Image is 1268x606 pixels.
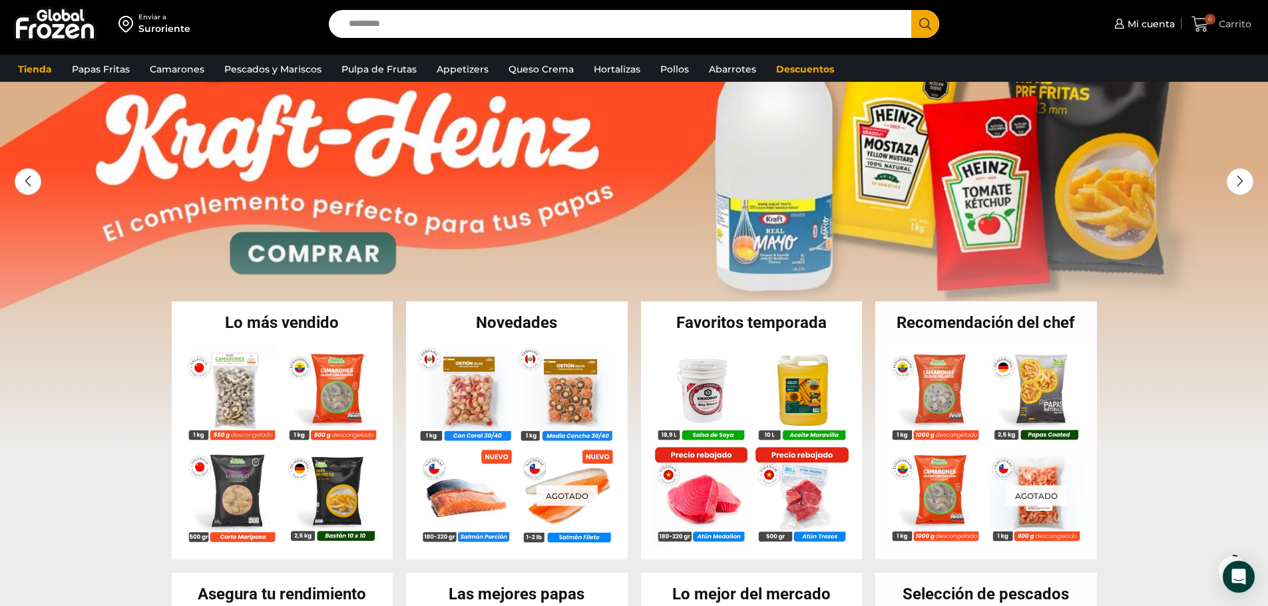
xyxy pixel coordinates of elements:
[1205,14,1215,25] span: 6
[1124,17,1175,31] span: Mi cuenta
[502,57,580,82] a: Queso Crema
[1006,486,1067,506] p: Agotado
[430,57,495,82] a: Appetizers
[911,10,939,38] button: Search button
[118,13,138,35] img: address-field-icon.svg
[138,13,190,22] div: Enviar a
[1215,17,1251,31] span: Carrito
[143,57,211,82] a: Camarones
[65,57,136,82] a: Papas Fritas
[641,315,863,331] h2: Favoritos temporada
[1188,9,1255,40] a: 6 Carrito
[536,486,598,506] p: Agotado
[138,22,190,35] div: Suroriente
[15,168,41,195] div: Previous slide
[875,315,1097,331] h2: Recomendación del chef
[1227,168,1253,195] div: Next slide
[11,57,59,82] a: Tienda
[218,57,328,82] a: Pescados y Mariscos
[1111,11,1175,37] a: Mi cuenta
[875,586,1097,602] h2: Selección de pescados
[654,57,696,82] a: Pollos
[406,315,628,331] h2: Novedades
[641,586,863,602] h2: Lo mejor del mercado
[172,586,393,602] h2: Asegura tu rendimiento
[1223,561,1255,593] div: Open Intercom Messenger
[702,57,763,82] a: Abarrotes
[587,57,647,82] a: Hortalizas
[406,586,628,602] h2: Las mejores papas
[172,315,393,331] h2: Lo más vendido
[335,57,423,82] a: Pulpa de Frutas
[769,57,841,82] a: Descuentos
